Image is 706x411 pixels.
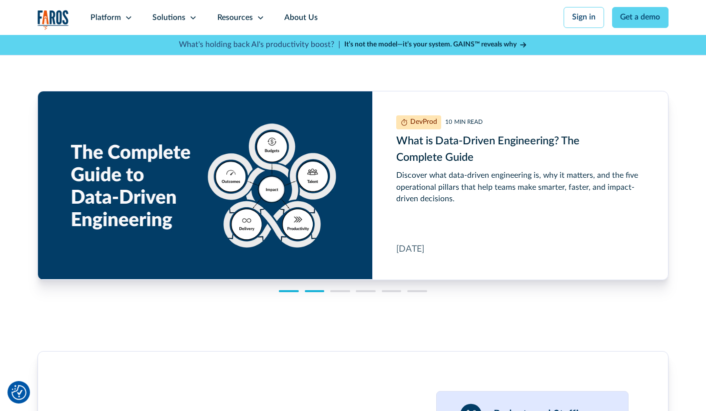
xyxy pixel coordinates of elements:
[179,39,340,51] p: What's holding back AI's productivity boost? |
[564,7,604,27] a: Sign in
[11,385,26,400] img: Revisit consent button
[396,243,424,256] div: [DATE]
[152,12,185,24] div: Solutions
[410,117,437,127] div: DevProd
[38,91,668,280] a: What is Data-Driven Engineering? The Complete Guide
[217,12,253,24] div: Resources
[90,12,121,24] div: Platform
[344,41,517,48] strong: It’s not the model—it’s your system. GAINS™ reveals why
[400,118,408,126] img: What is Data-Driven Engineering? The Complete Guide
[396,133,644,166] h3: What is Data-Driven Engineering? The Complete Guide
[344,39,528,50] a: It’s not the model—it’s your system. GAINS™ reveals why
[37,10,69,30] a: home
[396,170,644,205] div: Discover what data-driven engineering is, why it matters, and the five operational pillars that h...
[612,7,669,27] a: Get a demo
[11,385,26,400] button: Cookie Settings
[454,118,483,127] div: MIN READ
[37,10,69,30] img: Logo of the analytics and reporting company Faros.
[445,118,452,127] div: 10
